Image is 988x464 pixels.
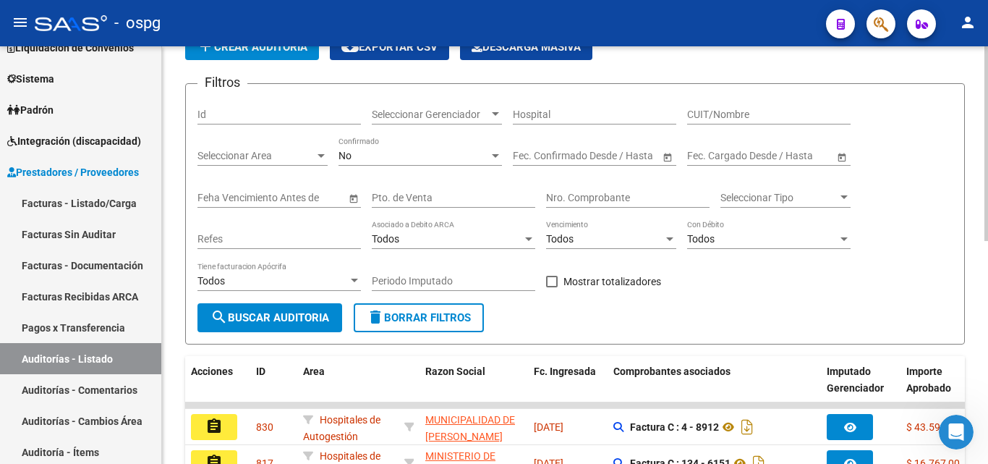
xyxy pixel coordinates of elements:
span: Imputado Gerenciador [827,366,884,394]
span: Descarga Masiva [472,41,581,54]
datatable-header-cell: ID [250,356,297,420]
strong: Factura C : 4 - 8912 [630,421,719,433]
h3: Filtros [197,72,247,93]
span: Prestadores / Proveedores [7,164,139,180]
span: Todos [687,233,715,245]
button: Open calendar [834,149,849,164]
span: Area [303,366,325,377]
span: Buscar Auditoria [210,311,329,324]
span: Importe Aprobado [906,366,951,394]
mat-icon: assignment [205,418,223,435]
span: Padrón [7,102,54,118]
span: No [338,150,352,161]
span: Todos [546,233,574,245]
button: Descarga Masiva [460,34,592,60]
span: Comprobantes asociados [613,366,731,377]
span: Exportar CSV [341,41,438,54]
input: Fecha fin [578,150,649,162]
datatable-header-cell: Acciones [185,356,250,420]
span: Hospitales de Autogestión [303,414,380,442]
span: Todos [372,233,399,245]
span: Razon Social [425,366,485,377]
span: Borrar Filtros [367,311,471,324]
mat-icon: menu [12,14,29,31]
input: Fecha fin [752,150,823,162]
mat-icon: delete [367,308,384,326]
datatable-header-cell: Imputado Gerenciador [821,356,900,420]
mat-icon: add [197,38,214,55]
button: Borrar Filtros [354,303,484,332]
span: Liquidación de Convenios [7,40,134,56]
datatable-header-cell: Comprobantes asociados [608,356,821,420]
i: Descargar documento [738,416,757,439]
span: MUNICIPALIDAD DE [PERSON_NAME] [425,414,515,442]
span: 830 [256,421,273,433]
datatable-header-cell: Fc. Ingresada [528,356,608,420]
button: Open calendar [346,190,361,206]
iframe: Intercom live chat [939,415,974,450]
span: Fc. Ingresada [534,366,596,377]
span: Sistema [7,71,54,87]
span: - ospg [114,7,161,39]
button: Open calendar [660,149,675,164]
span: $ 43.591,00 [906,421,960,433]
input: Fecha inicio [687,150,740,162]
span: Integración (discapacidad) [7,133,141,149]
span: [DATE] [534,421,563,433]
button: Exportar CSV [330,34,449,60]
mat-icon: cloud_download [341,38,359,55]
button: Buscar Auditoria [197,303,342,332]
datatable-header-cell: Area [297,356,399,420]
span: Seleccionar Area [197,150,315,162]
span: Todos [197,275,225,287]
button: Crear Auditoría [185,34,319,60]
datatable-header-cell: Importe Aprobado [900,356,980,420]
span: Seleccionar Tipo [720,192,838,204]
span: ID [256,366,265,377]
mat-icon: search [210,308,228,326]
datatable-header-cell: Razon Social [420,356,528,420]
span: Seleccionar Gerenciador [372,109,489,121]
div: - 30681618089 [425,412,522,442]
app-download-masive: Descarga masiva de comprobantes (adjuntos) [460,34,592,60]
span: Acciones [191,366,233,377]
span: Mostrar totalizadores [563,273,661,290]
span: Crear Auditoría [197,41,307,54]
input: Fecha inicio [513,150,566,162]
mat-icon: person [959,14,976,31]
